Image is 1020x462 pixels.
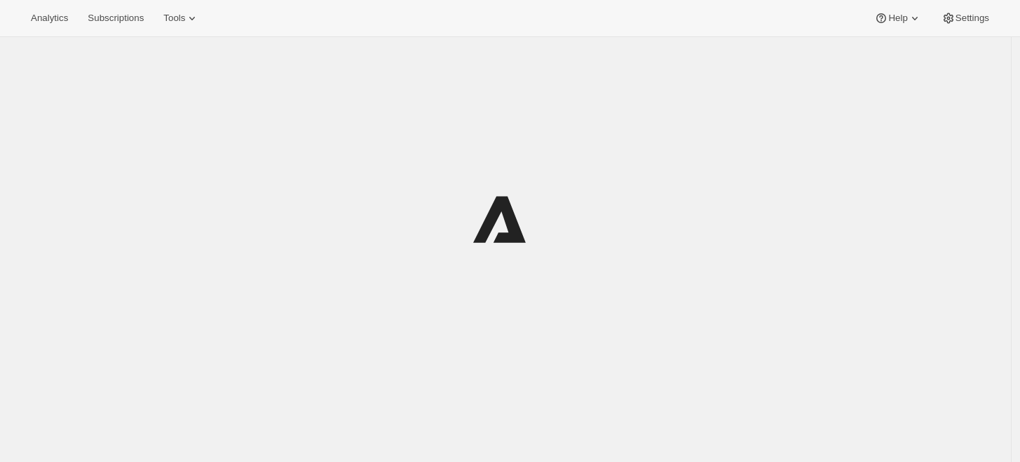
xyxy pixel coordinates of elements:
[163,13,185,24] span: Tools
[888,13,907,24] span: Help
[22,8,76,28] button: Analytics
[88,13,144,24] span: Subscriptions
[933,8,998,28] button: Settings
[31,13,68,24] span: Analytics
[956,13,989,24] span: Settings
[155,8,208,28] button: Tools
[79,8,152,28] button: Subscriptions
[866,8,930,28] button: Help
